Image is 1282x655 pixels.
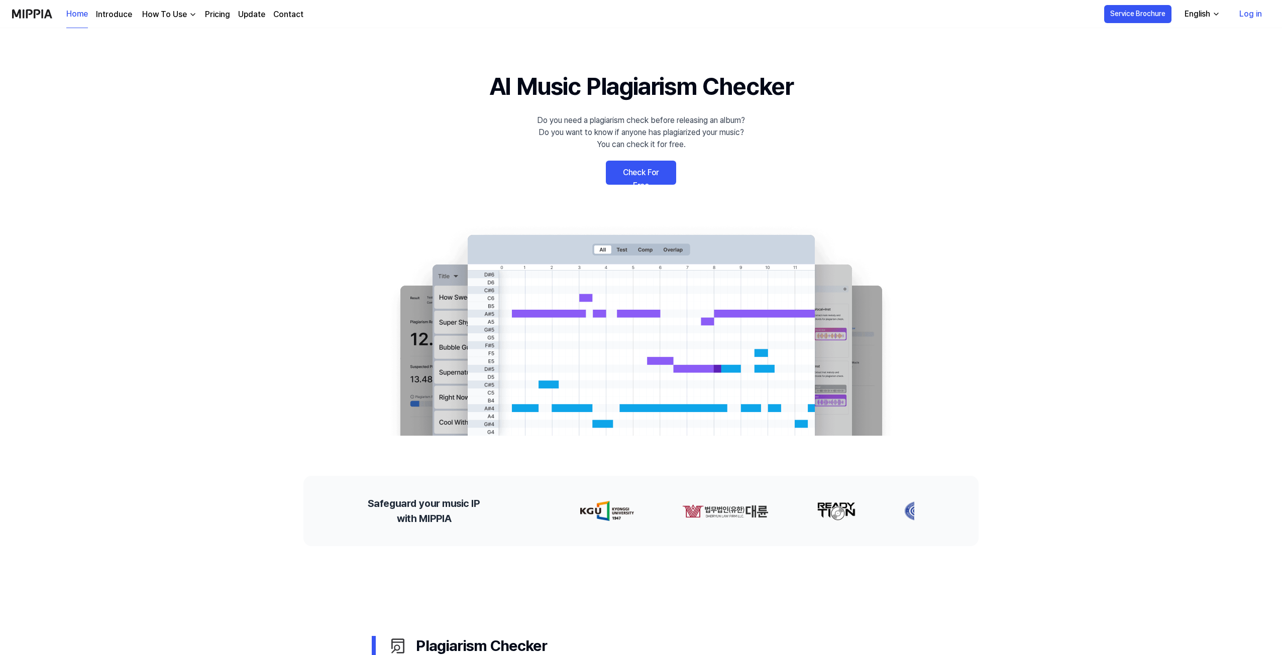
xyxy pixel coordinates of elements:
[1177,4,1226,24] button: English
[903,501,934,521] img: partner-logo-3
[140,9,189,21] div: How To Use
[66,1,88,28] a: Home
[96,9,132,21] a: Introduce
[537,114,745,151] div: Do you need a plagiarism check before releasing an album? Do you want to know if anyone has plagi...
[1104,5,1171,23] button: Service Brochure
[140,9,197,21] button: How To Use
[489,68,793,104] h1: AI Music Plagiarism Checker
[681,501,768,521] img: partner-logo-1
[368,496,480,526] h2: Safeguard your music IP with MIPPIA
[816,501,855,521] img: partner-logo-2
[579,501,633,521] img: partner-logo-0
[380,225,902,436] img: main Image
[205,9,230,21] a: Pricing
[606,161,676,185] a: Check For Free
[1183,8,1212,20] div: English
[273,9,303,21] a: Contact
[238,9,265,21] a: Update
[189,11,197,19] img: down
